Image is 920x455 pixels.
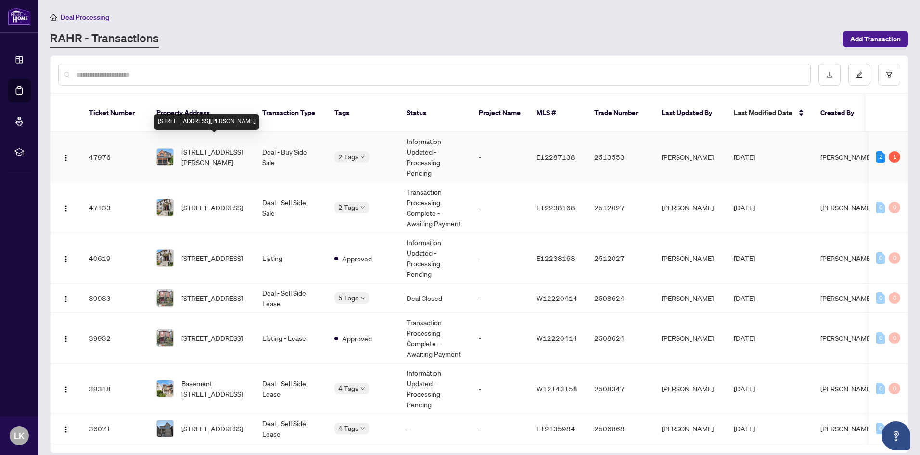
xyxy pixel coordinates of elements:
[587,132,654,182] td: 2513553
[820,384,872,393] span: [PERSON_NAME]
[338,423,358,434] span: 4 Tags
[58,421,74,436] button: Logo
[181,333,243,343] span: [STREET_ADDRESS]
[58,330,74,346] button: Logo
[537,424,575,433] span: E12135984
[889,202,900,213] div: 0
[876,332,885,344] div: 0
[62,205,70,212] img: Logo
[876,423,885,434] div: 0
[813,94,870,132] th: Created By
[255,94,327,132] th: Transaction Type
[62,386,70,393] img: Logo
[399,182,471,233] td: Transaction Processing Complete - Awaiting Payment
[726,94,813,132] th: Last Modified Date
[587,414,654,443] td: 2506868
[654,313,726,364] td: [PERSON_NAME]
[50,14,57,21] span: home
[342,333,372,344] span: Approved
[157,199,173,216] img: thumbnail-img
[587,94,654,132] th: Trade Number
[876,252,885,264] div: 0
[81,132,149,182] td: 47976
[471,364,529,414] td: -
[50,30,159,48] a: RAHR - Transactions
[255,313,327,364] td: Listing - Lease
[360,386,365,391] span: down
[471,284,529,313] td: -
[8,7,31,25] img: logo
[856,71,863,78] span: edit
[734,254,755,262] span: [DATE]
[820,424,872,433] span: [PERSON_NAME]
[471,132,529,182] td: -
[255,414,327,443] td: Deal - Sell Side Lease
[734,384,755,393] span: [DATE]
[876,383,885,394] div: 0
[734,334,755,342] span: [DATE]
[181,253,243,263] span: [STREET_ADDRESS]
[342,253,372,264] span: Approved
[327,94,399,132] th: Tags
[471,94,529,132] th: Project Name
[338,292,358,303] span: 5 Tags
[471,313,529,364] td: -
[81,313,149,364] td: 39932
[399,313,471,364] td: Transaction Processing Complete - Awaiting Payment
[471,233,529,284] td: -
[81,414,149,443] td: 36071
[886,71,893,78] span: filter
[399,414,471,443] td: -
[654,284,726,313] td: [PERSON_NAME]
[181,293,243,303] span: [STREET_ADDRESS]
[820,153,872,161] span: [PERSON_NAME]
[399,233,471,284] td: Information Updated - Processing Pending
[338,383,358,394] span: 4 Tags
[876,202,885,213] div: 0
[157,330,173,346] img: thumbnail-img
[471,182,529,233] td: -
[399,132,471,182] td: Information Updated - Processing Pending
[14,429,25,442] span: LK
[62,426,70,433] img: Logo
[734,294,755,302] span: [DATE]
[255,364,327,414] td: Deal - Sell Side Lease
[81,233,149,284] td: 40619
[81,284,149,313] td: 39933
[81,364,149,414] td: 39318
[399,364,471,414] td: Information Updated - Processing Pending
[154,114,259,130] div: [STREET_ADDRESS][PERSON_NAME]
[587,182,654,233] td: 2512027
[181,202,243,213] span: [STREET_ADDRESS]
[58,290,74,306] button: Logo
[157,149,173,165] img: thumbnail-img
[876,151,885,163] div: 2
[878,64,900,86] button: filter
[181,146,247,168] span: [STREET_ADDRESS][PERSON_NAME]
[58,200,74,215] button: Logo
[360,426,365,431] span: down
[338,202,358,213] span: 2 Tags
[820,334,872,342] span: [PERSON_NAME]
[255,182,327,233] td: Deal - Sell Side Sale
[157,420,173,437] img: thumbnail-img
[360,155,365,159] span: down
[62,335,70,343] img: Logo
[654,132,726,182] td: [PERSON_NAME]
[58,250,74,266] button: Logo
[587,233,654,284] td: 2512027
[181,423,243,434] span: [STREET_ADDRESS]
[654,233,726,284] td: [PERSON_NAME]
[889,151,900,163] div: 1
[654,94,726,132] th: Last Updated By
[734,107,792,118] span: Last Modified Date
[843,31,908,47] button: Add Transaction
[81,94,149,132] th: Ticket Number
[734,424,755,433] span: [DATE]
[848,64,870,86] button: edit
[587,364,654,414] td: 2508347
[61,13,109,22] span: Deal Processing
[889,332,900,344] div: 0
[889,383,900,394] div: 0
[537,153,575,161] span: E12287138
